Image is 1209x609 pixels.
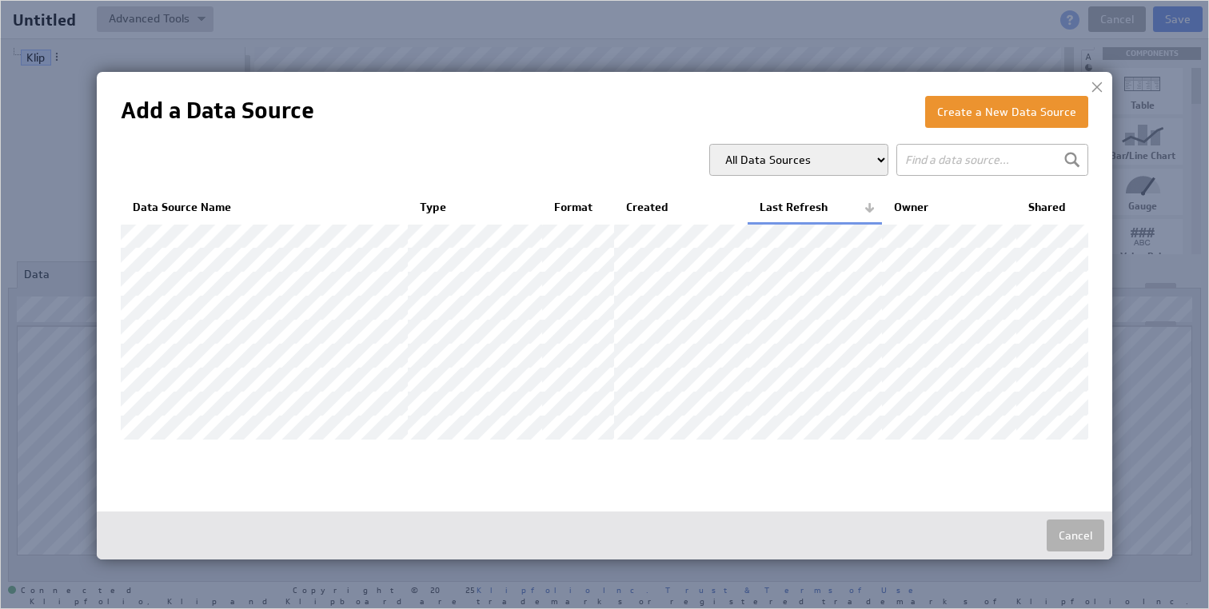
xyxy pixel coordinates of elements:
[121,96,314,125] h1: Add a Data Source
[614,192,748,224] th: Created
[408,192,542,224] th: Type
[896,144,1088,176] input: Find a data source...
[882,192,1016,224] th: Owner
[1047,519,1104,551] button: Cancel
[121,192,408,224] th: Data Source Name
[925,96,1088,128] button: Create a New Data Source
[1016,192,1088,224] th: Shared
[542,192,614,224] th: Format
[748,192,882,224] th: Last Refresh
